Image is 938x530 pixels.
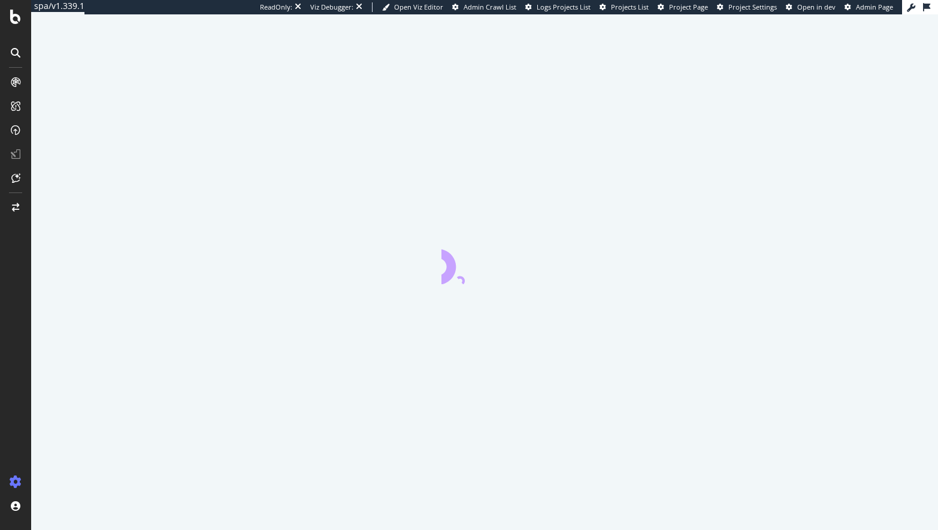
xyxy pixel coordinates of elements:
a: Project Settings [717,2,777,12]
a: Project Page [658,2,708,12]
span: Admin Page [856,2,893,11]
a: Admin Crawl List [452,2,516,12]
span: Project Settings [728,2,777,11]
a: Projects List [600,2,649,12]
div: Viz Debugger: [310,2,353,12]
div: ReadOnly: [260,2,292,12]
a: Open in dev [786,2,836,12]
div: animation [441,241,528,284]
a: Logs Projects List [525,2,591,12]
a: Admin Page [845,2,893,12]
a: Open Viz Editor [382,2,443,12]
span: Open in dev [797,2,836,11]
span: Logs Projects List [537,2,591,11]
span: Admin Crawl List [464,2,516,11]
span: Project Page [669,2,708,11]
span: Open Viz Editor [394,2,443,11]
span: Projects List [611,2,649,11]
